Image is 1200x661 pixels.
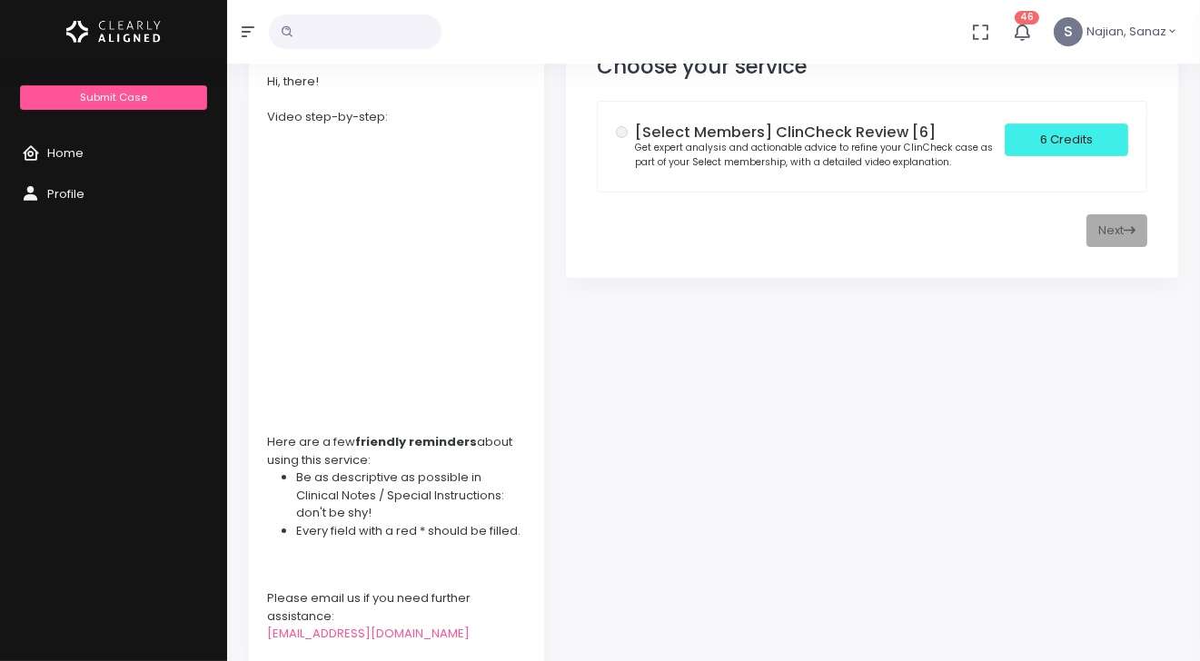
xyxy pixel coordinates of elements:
div: Please email us if you need further assistance: [267,589,526,625]
div: Hi, there! [267,73,526,91]
span: Submit Case [80,90,147,104]
div: Video step-by-step: [267,108,526,126]
div: 6 Credits [1005,123,1128,157]
small: Get expert analysis and actionable advice to refine your ClinCheck case as part of your Select me... [635,141,993,169]
span: S [1054,17,1083,46]
div: Here are a few about using this service: [267,433,526,469]
a: Submit Case [20,85,206,110]
span: Najian, Sanaz [1086,23,1166,41]
strong: friendly reminders [355,433,477,450]
li: Be as descriptive as possible in Clinical Notes / Special Instructions: don't be shy! [296,469,526,522]
h3: Choose your service [597,54,1147,79]
a: [EMAIL_ADDRESS][DOMAIN_NAME] [267,625,470,642]
h5: [Select Members] ClinCheck Review [6] [635,123,1005,142]
span: 46 [1015,11,1039,25]
li: Every field with a red * should be filled. [296,522,526,540]
span: Profile [47,185,84,202]
span: Home [47,144,84,162]
img: Logo Horizontal [66,13,161,51]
